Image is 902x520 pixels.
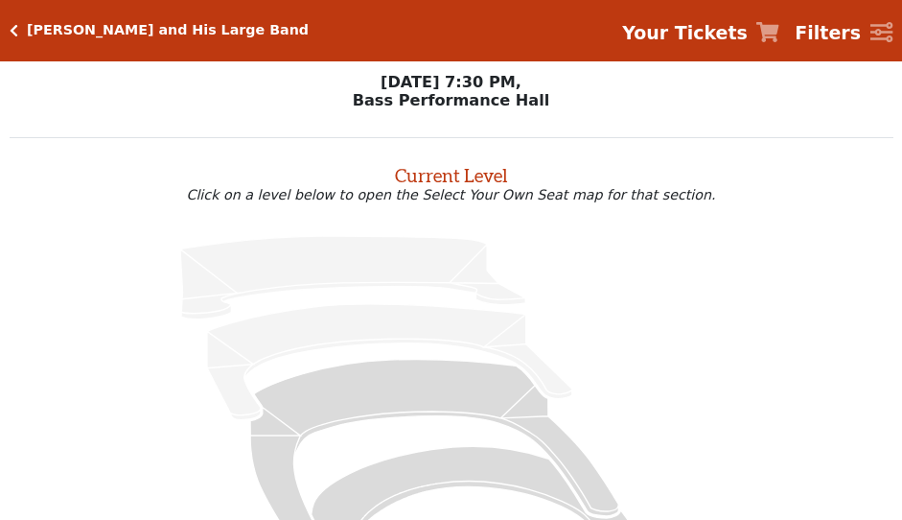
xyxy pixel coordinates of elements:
h5: [PERSON_NAME] and His Large Band [27,22,309,38]
a: Your Tickets [622,19,779,47]
p: [DATE] 7:30 PM, Bass Performance Hall [10,73,893,109]
p: Click on a level below to open the Select Your Own Seat map for that section. [10,187,893,202]
path: Upper Gallery - Seats Available: 0 [180,236,526,319]
a: Click here to go back to filters [10,24,18,37]
a: Filters [795,19,892,47]
h2: Current Level [10,156,893,187]
path: Lower Gallery - Seats Available: 0 [207,304,572,420]
strong: Filters [795,22,861,43]
strong: Your Tickets [622,22,748,43]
